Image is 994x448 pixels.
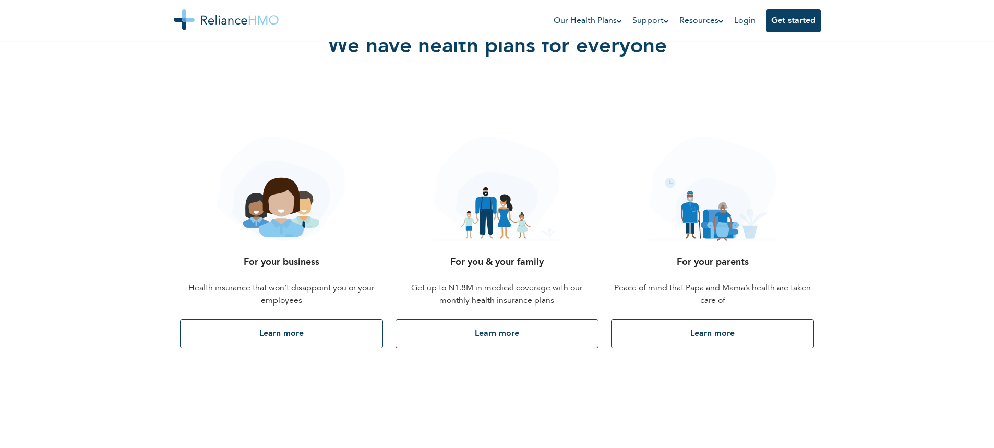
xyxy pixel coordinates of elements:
[180,253,383,272] h4: For your business
[766,9,821,32] button: Get started
[611,282,814,307] p: Peace of mind that Papa and Mama’s health are taken care of
[396,282,598,307] p: Get up to N1.8M in medical coverage with our monthly health insurance plans
[679,15,724,27] a: Resources
[734,17,756,25] a: Login
[611,253,814,272] h4: For your parents
[396,253,598,272] h4: For you & your family
[180,282,383,307] p: Health insurance that won’t disappoint you or your employees
[174,9,279,30] img: Reliance HMO's Logo
[180,319,383,348] button: Learn more
[396,319,598,348] button: Learn more
[554,15,622,27] a: Our Health Plans
[632,15,669,27] a: Support
[611,319,814,348] button: Learn more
